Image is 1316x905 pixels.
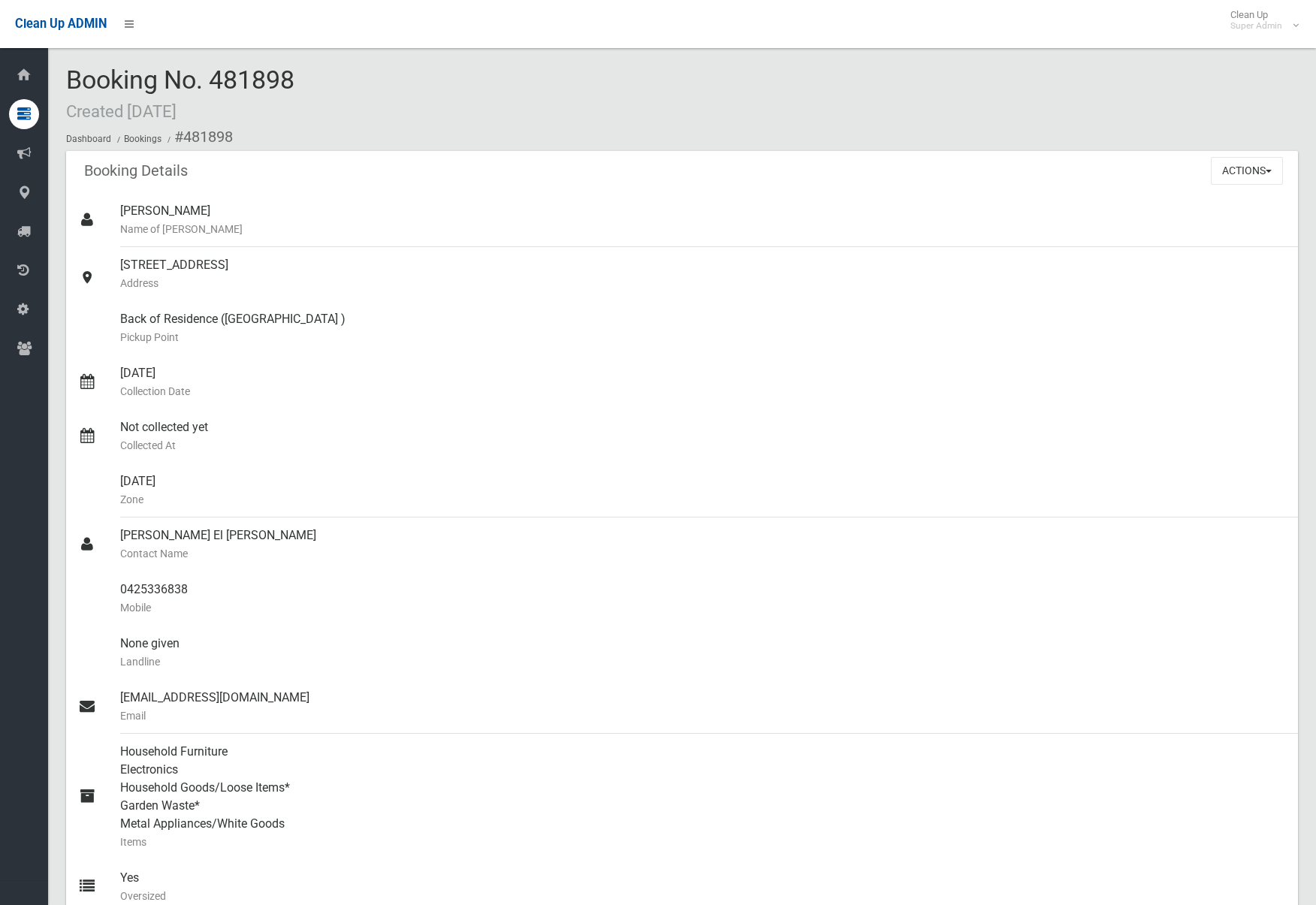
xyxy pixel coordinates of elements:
small: Zone [120,490,1286,508]
small: Contact Name [120,545,1286,563]
div: [DATE] [120,463,1286,517]
div: [EMAIL_ADDRESS][DOMAIN_NAME] [120,680,1286,734]
div: [DATE] [120,355,1286,409]
header: Booking Details [66,156,206,186]
div: Back of Residence ([GEOGRAPHIC_DATA] ) [120,301,1286,355]
div: [STREET_ADDRESS] [120,247,1286,301]
small: Collection Date [120,382,1286,400]
small: Email [120,707,1286,725]
div: 0425336838 [120,572,1286,626]
small: Pickup Point [120,328,1286,346]
small: Items [120,833,1286,851]
div: Household Furniture Electronics Household Goods/Loose Items* Garden Waste* Metal Appliances/White... [120,734,1286,860]
a: Dashboard [66,134,111,144]
small: Created [DATE] [66,101,177,121]
a: Bookings [124,134,161,144]
small: Oversized [120,887,1286,905]
small: Name of [PERSON_NAME] [120,220,1286,238]
div: None given [120,626,1286,680]
div: Not collected yet [120,409,1286,463]
small: Collected At [120,436,1286,454]
span: Clean Up ADMIN [15,17,107,31]
small: Address [120,274,1286,292]
button: Actions [1211,157,1283,185]
div: [PERSON_NAME] El [PERSON_NAME] [120,517,1286,572]
small: Mobile [120,599,1286,617]
small: Super Admin [1230,20,1282,32]
a: [EMAIL_ADDRESS][DOMAIN_NAME]Email [66,680,1298,734]
div: [PERSON_NAME] [120,193,1286,247]
span: Booking No. 481898 [66,65,294,123]
span: Clean Up [1223,9,1297,32]
small: Landline [120,653,1286,671]
li: #481898 [164,123,233,151]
